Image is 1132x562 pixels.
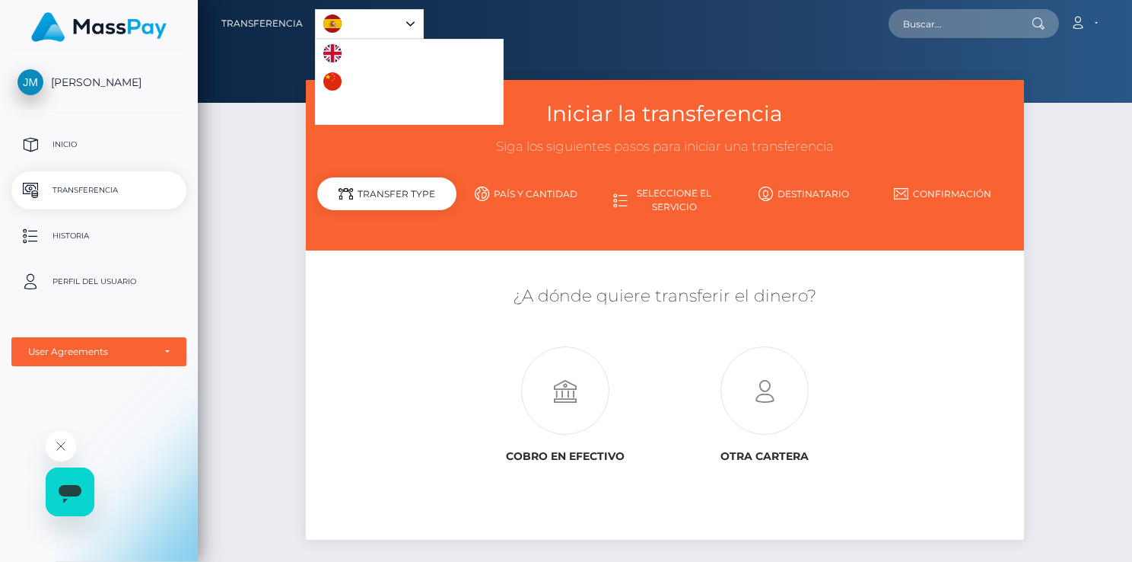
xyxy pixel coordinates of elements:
img: MassPay [31,12,167,42]
a: Español [316,10,423,38]
a: País y cantidad [456,180,596,207]
div: User Agreements [28,346,153,358]
iframe: Cerrar mensaje [46,431,76,461]
a: Transferencia [221,8,303,40]
a: Transferencia [11,171,186,209]
h3: Iniciar la transferencia [317,99,1012,129]
a: English [316,40,399,68]
button: User Agreements [11,337,186,366]
div: Transfer Type [317,177,456,210]
p: Transferencia [17,179,180,202]
p: Historia [17,225,180,247]
a: Historia [11,217,186,255]
a: Português ([GEOGRAPHIC_DATA]) [316,96,503,124]
h6: Cobro en efectivo [477,450,653,463]
h6: Otra cartera [676,450,853,463]
span: [PERSON_NAME] [11,75,186,89]
a: Seleccione el servicio [596,180,735,220]
a: Tipo de transferencia [317,180,456,220]
a: Destinatario [734,180,873,207]
span: Hi there! I'm here to help. Just click me if you need any assistance. [9,11,197,38]
p: Inicio [17,133,180,156]
a: Inicio [11,126,186,164]
aside: Language selected: Español [315,9,424,39]
h3: Siga los siguientes pasos para iniciar una transferencia [317,138,1012,156]
ul: Language list [315,39,504,125]
a: Perfil del usuario [11,263,186,301]
a: Confirmación [873,180,1013,207]
p: Perfil del usuario [17,270,180,293]
h5: ¿A dónde quiere transferir el dinero? [317,285,1012,308]
input: Buscar... [889,9,1032,38]
div: Language [315,9,424,39]
iframe: Botón para iniciar la ventana de mensajería [46,468,94,516]
a: 中文 (简体) [316,68,409,96]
